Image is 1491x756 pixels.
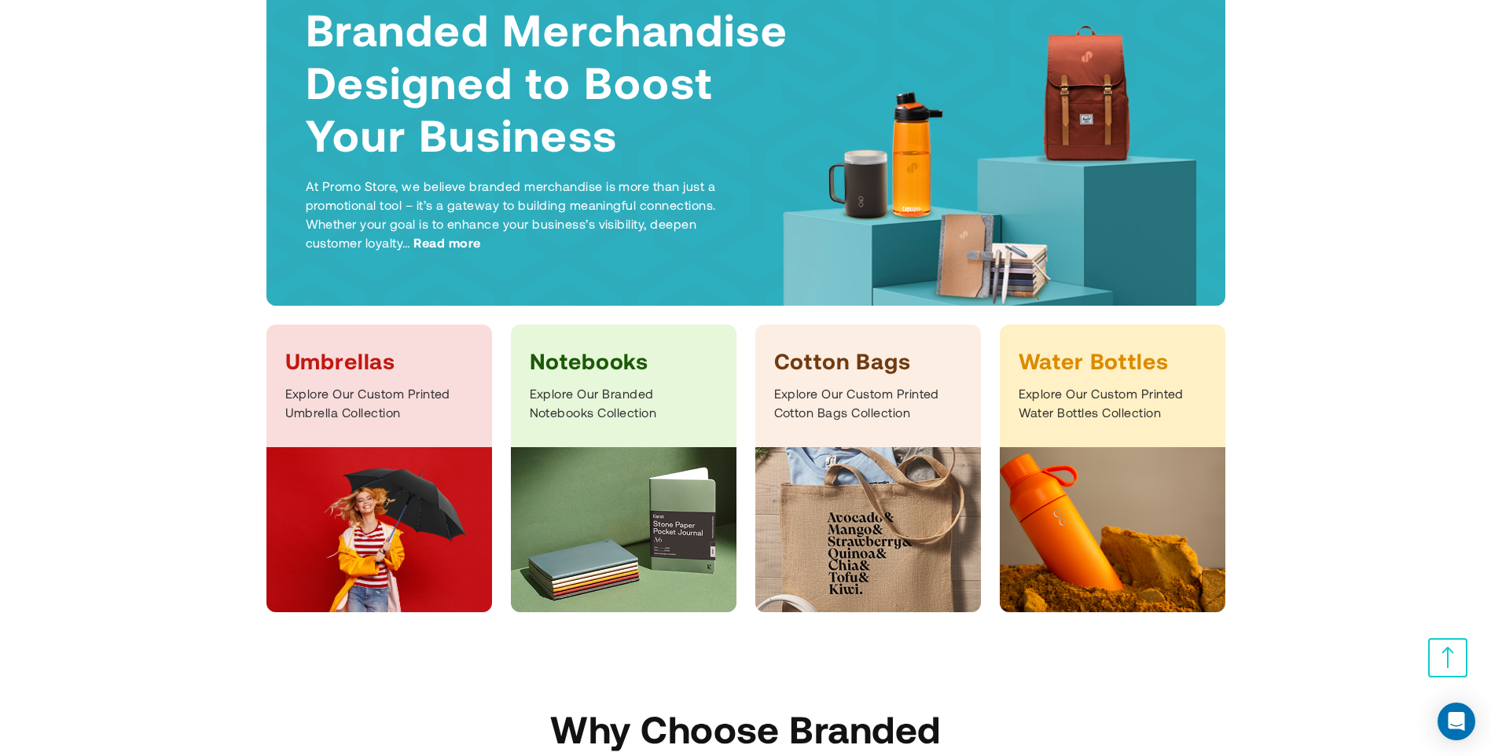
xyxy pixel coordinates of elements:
h1: Branded Merchandise Designed to Boost Your Business [306,2,790,161]
h3: Cotton Bags [774,347,962,375]
h3: Water Bottles [1019,347,1206,375]
a: Umbrellas Explore Our Custom Printed Umbrella Collection [266,325,492,612]
p: Explore Our Custom Printed Water Bottles Collection [1019,384,1206,422]
img: Products [773,19,1213,337]
img: Umbrellas Category [266,447,492,612]
p: Explore Our Custom Printed Umbrella Collection [285,384,473,422]
img: Notebooks Category [511,447,736,612]
span: Read more [413,233,480,252]
div: Open Intercom Messenger [1438,703,1475,740]
h3: Notebooks [530,347,718,375]
a: Cotton Bags Explore Our Custom Printed Cotton Bags Collection [755,325,981,612]
p: Explore Our Branded Notebooks Collection [530,384,718,422]
a: Water Bottles Explore Our Custom Printed Water Bottles Collection [1000,325,1225,612]
img: Bottles Category [1000,447,1225,612]
span: At Promo Store, we believe branded merchandise is more than just a promotional tool – it’s a gate... [306,178,716,250]
p: Explore Our Custom Printed Cotton Bags Collection [774,384,962,422]
img: Bags Category [755,447,981,612]
a: Notebooks Explore Our Branded Notebooks Collection [511,325,736,612]
h3: Umbrellas [285,347,473,375]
